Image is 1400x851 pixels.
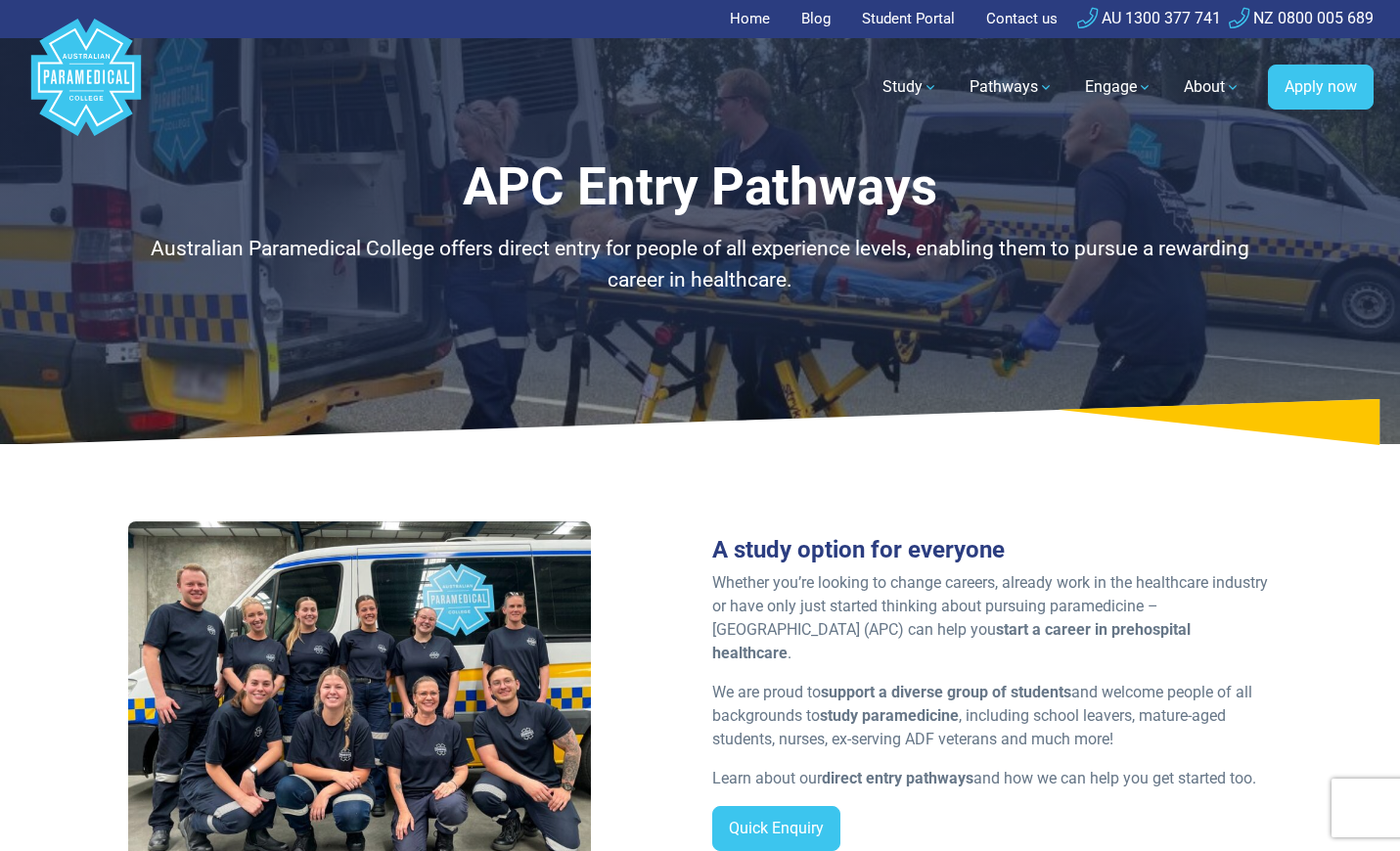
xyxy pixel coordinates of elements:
[712,536,1273,564] h3: A study option for everyone
[712,571,1273,665] p: Whether you’re looking to change careers, already work in the healthcare industry or have only ju...
[712,767,1273,790] p: Learn about our and how we can help you get started too.
[712,806,840,851] a: Quick Enquiry
[958,60,1065,114] a: Pathways
[822,769,973,787] strong: direct entry pathways
[1172,60,1252,114] a: About
[27,38,145,137] a: Australian Paramedical College
[871,60,950,114] a: Study
[712,681,1273,751] p: We are proud to and welcome people of all backgrounds to , including school leavers, mature-aged ...
[821,683,1071,701] strong: support a diverse group of students
[128,234,1273,295] p: Australian Paramedical College offers direct entry for people of all experience levels, enabling ...
[1073,60,1164,114] a: Engage
[1268,65,1374,110] a: Apply now
[1077,9,1221,27] a: AU 1300 377 741
[128,157,1273,218] h1: APC Entry Pathways
[820,706,959,725] strong: study paramedicine
[1229,9,1374,27] a: NZ 0800 005 689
